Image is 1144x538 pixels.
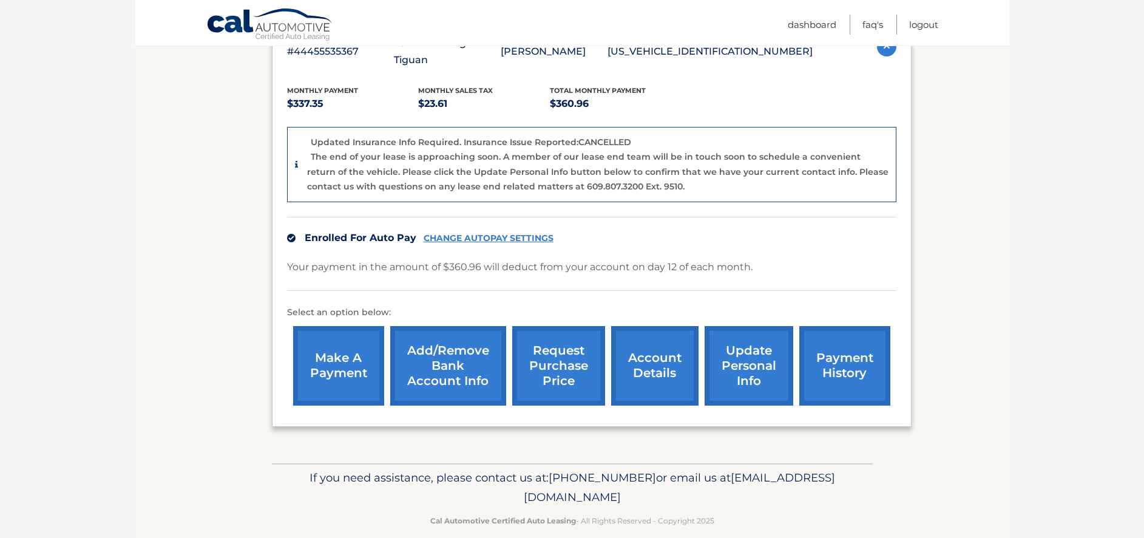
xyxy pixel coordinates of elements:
strong: Cal Automotive Certified Auto Leasing [430,516,576,525]
span: Enrolled For Auto Pay [305,232,416,243]
p: If you need assistance, please contact us at: or email us at [280,468,865,507]
p: [PERSON_NAME] [501,43,608,60]
a: FAQ's [862,15,883,35]
a: account details [611,326,699,406]
a: request purchase price [512,326,605,406]
p: #44455535367 [287,43,394,60]
p: Select an option below: [287,305,896,320]
p: The end of your lease is approaching soon. A member of our lease end team will be in touch soon t... [307,151,888,192]
span: Monthly sales Tax [418,86,493,95]
p: 2022 Volkswagen Tiguan [394,35,501,69]
a: Logout [909,15,938,35]
a: Cal Automotive [206,8,334,43]
a: Dashboard [788,15,836,35]
a: make a payment [293,326,384,406]
span: [PHONE_NUMBER] [549,471,656,485]
p: Your payment in the amount of $360.96 will deduct from your account on day 12 of each month. [287,259,753,276]
span: Total Monthly Payment [550,86,646,95]
p: - All Rights Reserved - Copyright 2025 [280,514,865,527]
a: Add/Remove bank account info [390,326,506,406]
p: $23.61 [418,95,550,112]
a: CHANGE AUTOPAY SETTINGS [424,233,553,243]
p: [US_VEHICLE_IDENTIFICATION_NUMBER] [608,43,813,60]
p: $360.96 [550,95,682,112]
a: payment history [799,326,890,406]
p: $337.35 [287,95,419,112]
span: Monthly Payment [287,86,358,95]
img: accordion-active.svg [877,37,896,56]
img: check.svg [287,234,296,242]
p: Updated Insurance Info Required. Insurance Issue Reported:CANCELLED [311,137,631,148]
a: update personal info [705,326,793,406]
